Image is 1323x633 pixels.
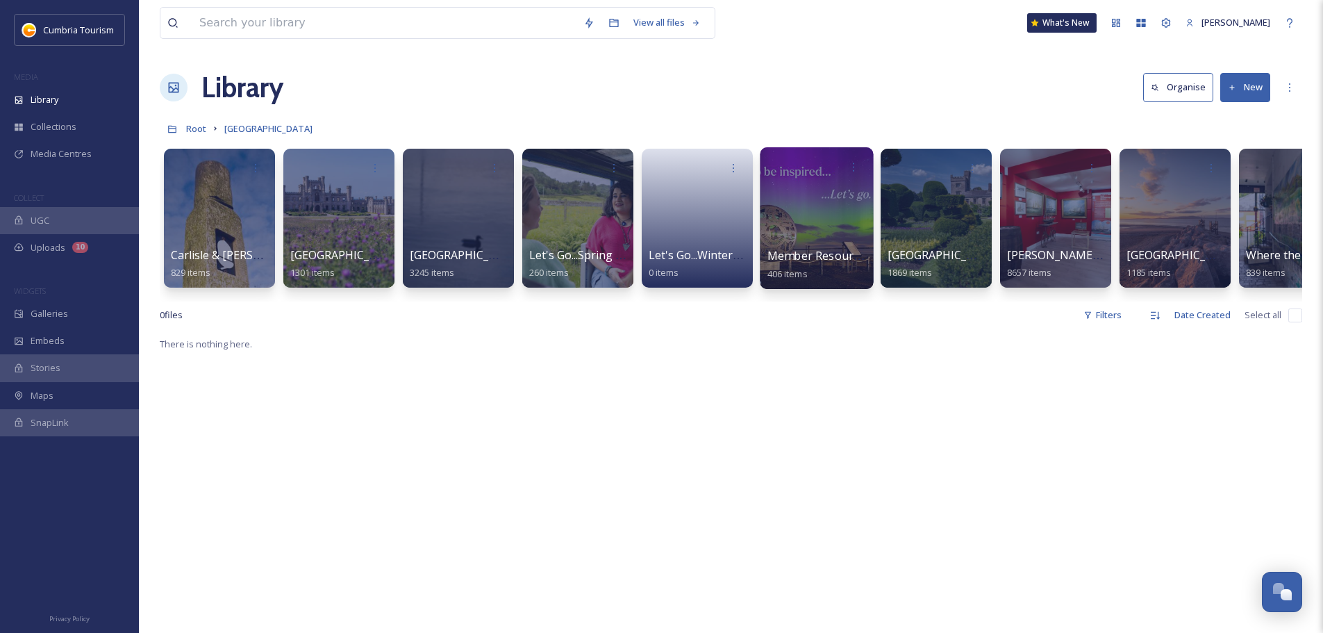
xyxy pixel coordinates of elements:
[888,247,999,263] span: [GEOGRAPHIC_DATA]
[410,266,454,279] span: 3245 items
[1201,16,1270,28] span: [PERSON_NAME]
[160,338,252,350] span: There is nothing here.
[201,67,283,108] a: Library
[224,122,313,135] span: [GEOGRAPHIC_DATA]
[31,389,53,402] span: Maps
[767,249,871,280] a: Member Resources406 items
[888,249,999,279] a: [GEOGRAPHIC_DATA]1869 items
[31,334,65,347] span: Embeds
[1076,302,1129,329] div: Filters
[1007,247,1142,263] span: [PERSON_NAME] Uploads
[186,120,206,137] a: Root
[31,307,68,320] span: Galleries
[171,247,344,263] span: Carlisle & [PERSON_NAME]'s Wall
[1027,13,1097,33] a: What's New
[1179,9,1277,36] a: [PERSON_NAME]
[171,266,210,279] span: 829 items
[1246,266,1285,279] span: 839 items
[1126,266,1171,279] span: 1185 items
[31,241,65,254] span: Uploads
[31,147,92,161] span: Media Centres
[31,214,49,227] span: UGC
[1143,73,1220,101] a: Organise
[31,416,69,429] span: SnapLink
[529,266,569,279] span: 260 items
[649,247,777,263] span: Let's Go...Winter 2025/26
[1245,309,1281,322] span: Select all
[1007,249,1142,279] a: [PERSON_NAME] Uploads8657 items
[767,248,871,263] span: Member Resources
[14,192,44,203] span: COLLECT
[1167,302,1238,329] div: Date Created
[1262,572,1302,612] button: Open Chat
[290,249,527,279] a: [GEOGRAPHIC_DATA] & [GEOGRAPHIC_DATA]1301 items
[410,247,522,263] span: [GEOGRAPHIC_DATA]
[649,266,679,279] span: 0 items
[1126,247,1238,263] span: [GEOGRAPHIC_DATA]
[49,614,90,623] span: Privacy Policy
[171,249,344,279] a: Carlisle & [PERSON_NAME]'s Wall829 items
[14,72,38,82] span: MEDIA
[1126,249,1238,279] a: [GEOGRAPHIC_DATA]1185 items
[43,24,114,36] span: Cumbria Tourism
[410,249,522,279] a: [GEOGRAPHIC_DATA]3245 items
[72,242,88,253] div: 10
[290,247,527,263] span: [GEOGRAPHIC_DATA] & [GEOGRAPHIC_DATA]
[529,249,770,279] a: Let's Go...Spring / Summer 2025 Resource Hub260 items
[1007,266,1051,279] span: 8657 items
[31,120,76,133] span: Collections
[649,249,777,279] a: Let's Go...Winter 2025/260 items
[1143,73,1213,101] button: Organise
[31,361,60,375] span: Stories
[186,122,206,135] span: Root
[160,309,183,322] span: 0 file s
[22,23,36,37] img: images.jpg
[192,8,576,38] input: Search your library
[767,267,808,279] span: 406 items
[14,286,46,296] span: WIDGETS
[626,9,708,36] a: View all files
[31,93,58,106] span: Library
[224,120,313,137] a: [GEOGRAPHIC_DATA]
[529,247,770,263] span: Let's Go...Spring / Summer 2025 Resource Hub
[290,266,335,279] span: 1301 items
[1220,73,1270,101] button: New
[49,609,90,626] a: Privacy Policy
[888,266,932,279] span: 1869 items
